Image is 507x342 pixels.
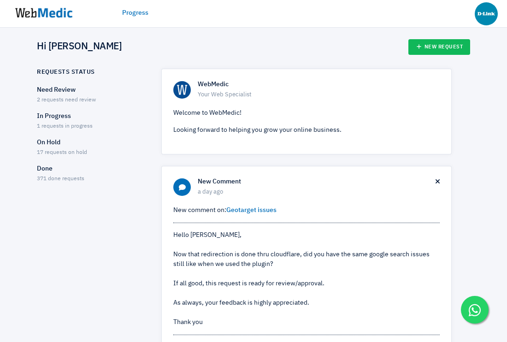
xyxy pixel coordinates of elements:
[37,176,84,182] span: 371 done requests
[173,125,440,135] p: Looking forward to helping you grow your online business.
[37,138,145,147] p: On Hold
[198,81,440,89] h6: WebMedic
[173,206,440,335] span: Hello [PERSON_NAME], Now that redirection is done thru cloudflare, did you have the same google s...
[226,207,277,213] a: Geotarget issues
[173,108,440,118] p: Welcome to WebMedic!
[37,164,145,174] p: Done
[37,69,95,76] h6: Requests Status
[37,150,87,155] span: 17 requests on hold
[37,41,122,53] h4: Hi [PERSON_NAME]
[198,90,440,100] span: Your Web Specialist
[408,39,471,55] a: New Request
[37,124,93,129] span: 1 requests in progress
[122,8,148,18] a: Progress
[198,188,436,197] span: a day ago
[37,97,96,103] span: 2 requests need review
[37,85,145,95] p: Need Review
[37,112,145,121] p: In Progress
[198,178,436,186] h6: New Comment
[173,206,440,215] p: New comment on:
